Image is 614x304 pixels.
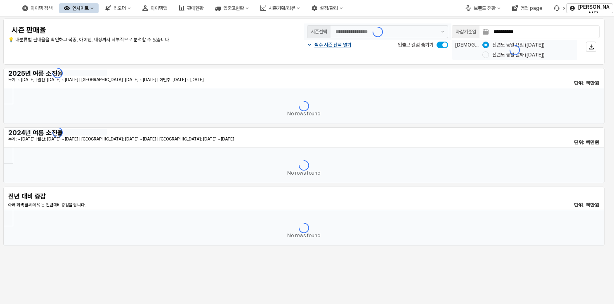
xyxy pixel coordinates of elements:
[550,139,599,146] p: 단위: 백만원
[320,5,338,11] div: 설정/관리
[456,28,476,36] div: 마감기준일
[549,3,569,13] div: 버그 제보 및 기능 개선 요청
[137,3,172,13] button: 아이템맵
[520,5,542,11] div: 영업 page
[100,3,136,13] button: 리오더
[31,5,52,11] div: 아이템 검색
[269,5,295,11] div: 시즌기획/리뷰
[566,3,613,13] button: [PERSON_NAME]
[507,3,547,13] button: 영업 page
[12,26,251,34] h4: 시즌 판매율
[550,201,599,208] p: 단위: 백만원
[113,5,126,11] div: 리오더
[8,37,255,44] p: 💡 대분류별 판매율을 확인하고 복종, 아이템, 매장까지 세부적으로 분석할 수 있습니다.
[460,3,505,13] button: 브랜드 전환
[398,42,433,48] span: 입출고 컬럼 숨기기
[59,3,99,13] button: 인사이트
[474,5,496,11] div: 브랜드 전환
[255,3,305,13] button: 시즌기획/리뷰
[307,3,348,13] button: 설정/관리
[8,202,402,208] p: 아래 회색 글씨의 % 는 전년대비 증감율 입니다.
[550,80,599,87] p: 단위: 백만원
[151,5,167,11] div: 아이템맵
[72,5,89,11] div: 인사이트
[314,42,351,48] p: 짝수 시즌 선택 열기
[223,5,244,11] div: 입출고현황
[187,5,203,11] div: 판매현황
[307,42,351,48] button: 짝수 시즌 선택 열기
[210,3,254,13] button: 입출고현황
[8,77,402,83] p: 누계: ~ [DATE] | 월간: [DATE] ~ [DATE] | [GEOGRAPHIC_DATA]: [DATE] ~ [DATE] | 이번주: [DATE] ~ [DATE]
[8,136,402,142] p: 누계: ~ [DATE] | 월간: [DATE] ~ [DATE] | [GEOGRAPHIC_DATA]: [DATE] ~ [DATE] | [GEOGRAPHIC_DATA]: [DAT...
[17,3,57,13] button: 아이템 검색
[174,3,208,13] button: 판매현황
[8,192,107,201] h5: 전년 대비 증감
[577,4,609,17] p: [PERSON_NAME]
